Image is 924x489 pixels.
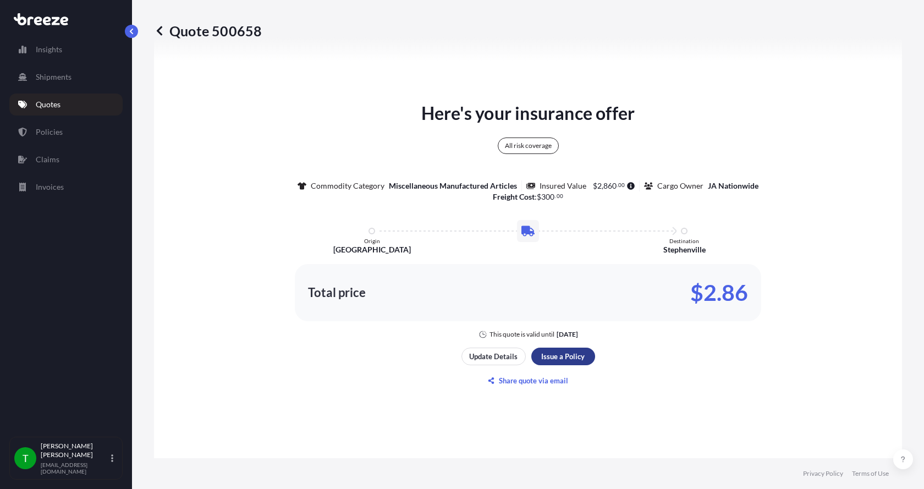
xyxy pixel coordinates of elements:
[311,180,384,191] p: Commodity Category
[493,191,563,202] p: :
[597,182,602,190] span: 2
[541,351,585,362] p: Issue a Policy
[541,193,554,201] span: 300
[540,180,586,191] p: Insured Value
[663,244,706,255] p: Stephenville
[557,330,578,339] p: [DATE]
[461,348,526,365] button: Update Details
[36,44,62,55] p: Insights
[803,469,843,478] a: Privacy Policy
[657,180,703,191] p: Cargo Owner
[9,149,123,171] a: Claims
[557,194,563,198] span: 00
[852,469,889,478] a: Terms of Use
[690,284,748,301] p: $2.86
[469,351,518,362] p: Update Details
[36,72,71,83] p: Shipments
[36,182,64,193] p: Invoices
[41,461,109,475] p: [EMAIL_ADDRESS][DOMAIN_NAME]
[493,192,535,201] b: Freight Cost
[36,127,63,138] p: Policies
[308,287,366,298] p: Total price
[602,182,603,190] span: ,
[618,183,625,187] span: 00
[461,372,595,389] button: Share quote via email
[364,238,380,244] p: Origin
[669,238,699,244] p: Destination
[389,180,517,191] p: Miscellaneous Manufactured Articles
[593,182,597,190] span: $
[9,66,123,88] a: Shipments
[490,330,554,339] p: This quote is valid until
[603,182,617,190] span: 860
[537,193,541,201] span: $
[9,94,123,116] a: Quotes
[154,22,262,40] p: Quote 500658
[531,348,595,365] button: Issue a Policy
[498,138,559,154] div: All risk coverage
[333,244,411,255] p: [GEOGRAPHIC_DATA]
[36,99,61,110] p: Quotes
[23,453,29,464] span: T
[9,39,123,61] a: Insights
[555,194,556,198] span: .
[9,121,123,143] a: Policies
[36,154,59,165] p: Claims
[421,100,635,127] p: Here's your insurance offer
[9,176,123,198] a: Invoices
[41,442,109,459] p: [PERSON_NAME] [PERSON_NAME]
[617,183,618,187] span: .
[708,180,758,191] p: JA Nationwide
[499,375,568,386] p: Share quote via email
